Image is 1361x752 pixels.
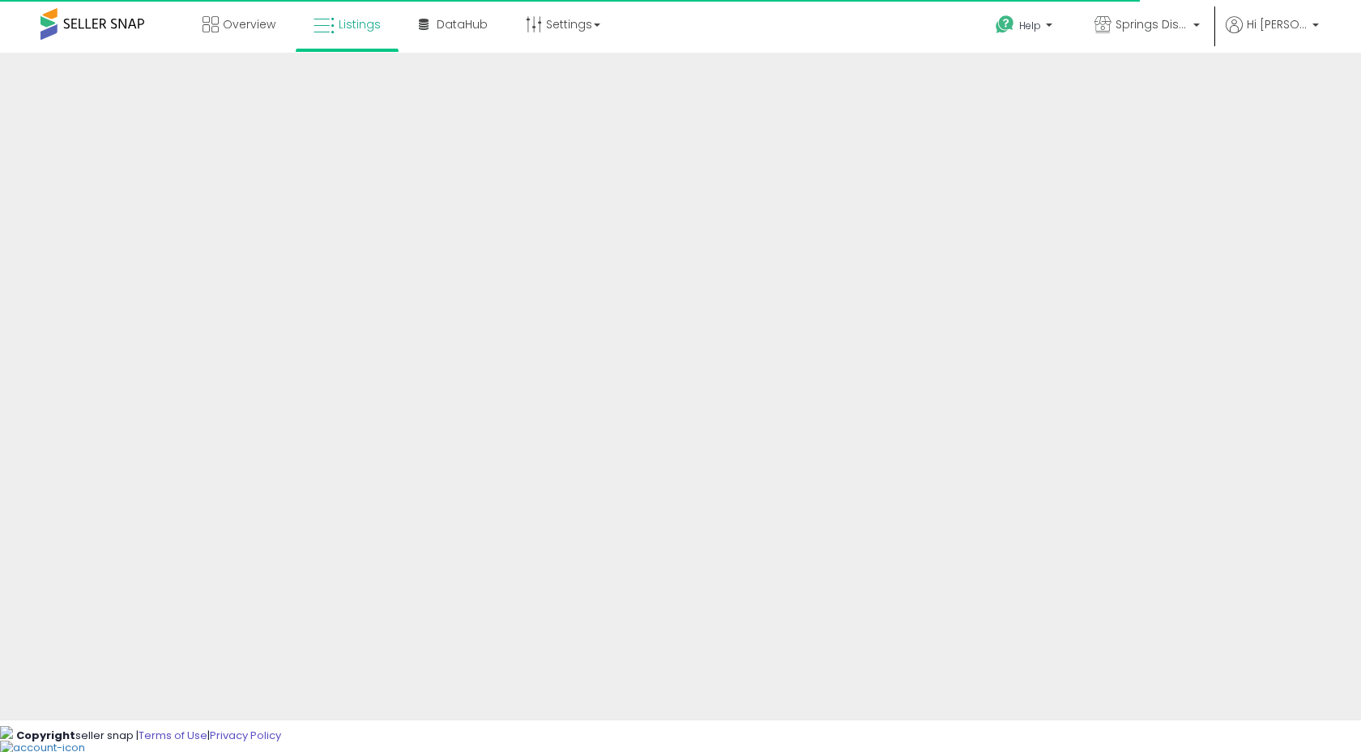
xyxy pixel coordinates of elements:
[1226,16,1319,53] a: Hi [PERSON_NAME]
[339,16,381,32] span: Listings
[1019,19,1041,32] span: Help
[995,15,1015,35] i: Get Help
[1247,16,1308,32] span: Hi [PERSON_NAME]
[1116,16,1188,32] span: Springs Distribution
[437,16,488,32] span: DataHub
[223,16,275,32] span: Overview
[983,2,1069,53] a: Help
